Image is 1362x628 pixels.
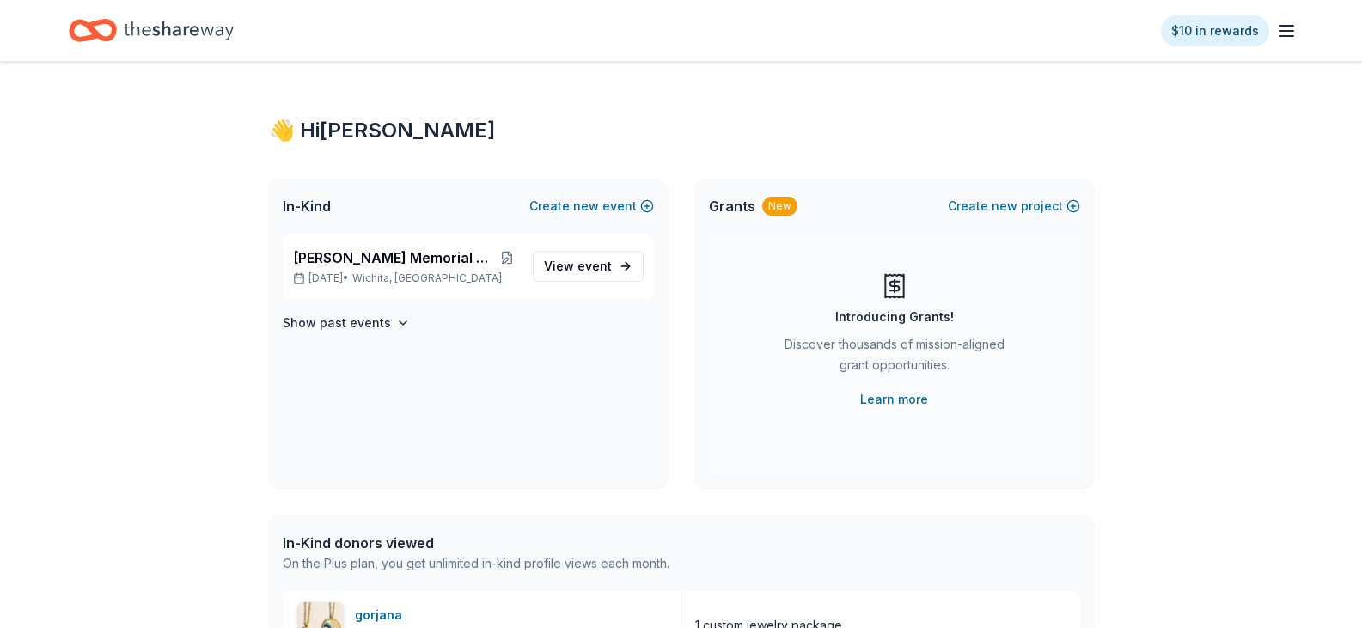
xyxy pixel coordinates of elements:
div: New [762,197,797,216]
div: On the Plus plan, you get unlimited in-kind profile views each month. [283,553,669,574]
a: $10 in rewards [1161,15,1269,46]
span: [PERSON_NAME] Memorial Golf Tournament [293,247,496,268]
a: Learn more [860,389,928,410]
span: event [577,259,612,273]
div: Discover thousands of mission-aligned grant opportunities. [778,334,1011,382]
button: Createnewproject [948,196,1080,216]
span: new [573,196,599,216]
h4: Show past events [283,313,391,333]
a: Home [69,10,234,51]
span: Wichita, [GEOGRAPHIC_DATA] [352,271,502,285]
p: [DATE] • [293,271,519,285]
button: Show past events [283,313,410,333]
div: Introducing Grants! [835,307,954,327]
div: gorjana [355,605,409,625]
span: View [544,256,612,277]
div: In-Kind donors viewed [283,533,669,553]
span: In-Kind [283,196,331,216]
div: 👋 Hi [PERSON_NAME] [269,117,1094,144]
button: Createnewevent [529,196,654,216]
a: View event [533,251,644,282]
span: Grants [709,196,755,216]
span: new [992,196,1017,216]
